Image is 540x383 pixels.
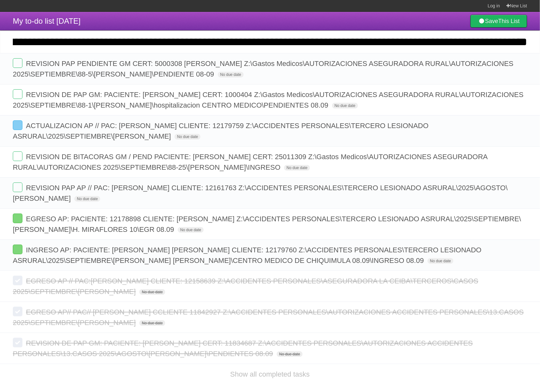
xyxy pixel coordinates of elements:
[13,89,22,99] label: Done
[13,153,487,171] span: REVISION DE BITACORAS GM / PEND PACIENTE: [PERSON_NAME] CERT: 25011309 Z:\Gastos Medicos\AUTORIZA...
[13,17,81,25] span: My to-do list [DATE]
[13,91,524,109] span: REVISION DE PAP GM: PACIENTE: [PERSON_NAME] CERT: 1000404 Z:\Gastos Medicos\AUTORIZACIONES ASEGUR...
[13,120,22,130] label: Done
[13,151,22,161] label: Done
[13,122,429,140] span: ACTUALIZACION AP // PAC: [PERSON_NAME] CLIENTE: 12179759 Z:\ACCIDENTES PERSONALES\TERCERO LESIONA...
[230,370,310,378] a: Show all completed tasks
[13,245,22,254] label: Done
[13,277,479,296] span: EGRESO AP // PAC:[PERSON_NAME] CLIENTE: 12158639 Z:\ACCIDENTES PERSONALES\ASEGURADORA LA CEIBA\TE...
[139,289,165,295] span: No due date
[13,58,22,68] label: Done
[13,184,508,202] span: REVISION PAP AP // PAC: [PERSON_NAME] CLIENTE: 12161763 Z:\ACCIDENTES PERSONALES\TERCERO LESIONAD...
[13,214,22,223] label: Done
[74,196,100,202] span: No due date
[13,183,22,192] label: Done
[175,134,200,140] span: No due date
[428,258,454,264] span: No due date
[332,103,358,109] span: No due date
[218,72,244,77] span: No due date
[13,246,482,265] span: INGRESO AP: PACIENTE: [PERSON_NAME] [PERSON_NAME] CLIENTE: 12179760 Z:\ACCIDENTES PERSONALES\TERC...
[13,60,514,78] span: REVISION PAP PENDIENTE GM CERT: 5000308 [PERSON_NAME] Z:\Gastos Medicos\AUTORIZACIONES ASEGURADOR...
[277,351,303,357] span: No due date
[13,339,473,358] span: REVISION DE PAP GM: PACIENTE: [PERSON_NAME] CERT: 11834687 Z:\ACCIDENTES PERSONALES\AUTORIZACIONE...
[498,18,520,24] b: This List
[13,338,22,347] label: Done
[470,15,527,28] a: SaveThis List
[178,227,204,233] span: No due date
[13,307,22,316] label: Done
[284,165,310,171] span: No due date
[139,320,165,326] span: No due date
[13,215,521,233] span: EGRESO AP: PACIENTE: 12178898 CLIENTE: [PERSON_NAME] Z:\ACCIDENTES PERSONALES\TERCERO LESIONADO A...
[13,308,524,327] span: EGRESO AP// PAC// [PERSON_NAME] CCLIENTE 11842927 Z:\ACCIDENTES PERSONALES\AUTORIZACIONES ACCIDEN...
[13,276,22,285] label: Done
